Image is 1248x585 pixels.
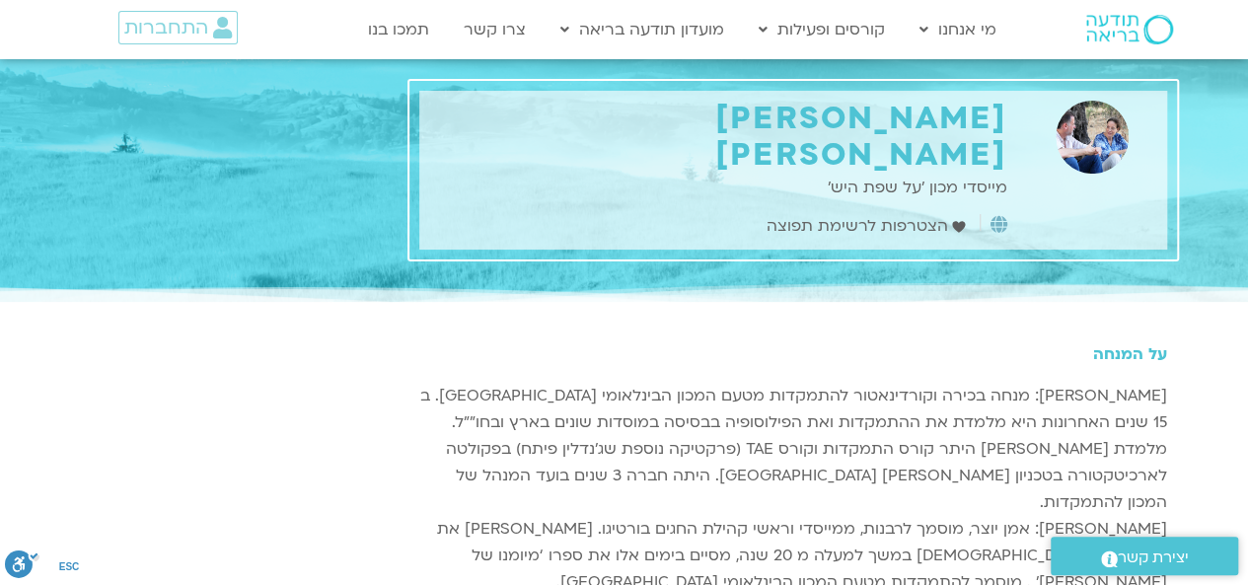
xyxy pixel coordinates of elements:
a: קורסים ופעילות [749,11,895,48]
img: תודעה בריאה [1086,15,1173,44]
a: צרו קשר [454,11,536,48]
h1: [PERSON_NAME] [PERSON_NAME] [429,101,1007,174]
h2: מייסדי מכון 'על שפת היש׳ [429,179,1007,196]
h5: על המנחה [419,345,1167,363]
a: תמכו בנו [358,11,439,48]
span: יצירת קשר [1118,545,1189,571]
span: התחברות [124,17,208,38]
a: הצטרפות לרשימת תפוצה [766,213,970,240]
a: מי אנחנו [910,11,1006,48]
a: מועדון תודעה בריאה [551,11,734,48]
span: הצטרפות לרשימת תפוצה [766,213,952,240]
a: התחברות [118,11,238,44]
a: יצירת קשר [1051,537,1238,575]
